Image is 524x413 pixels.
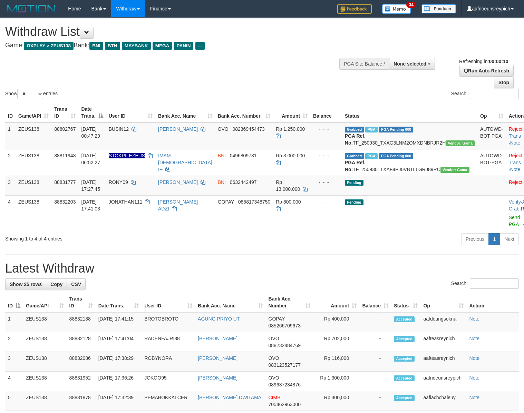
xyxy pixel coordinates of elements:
td: 1 [5,312,23,332]
a: Copy [46,278,67,290]
td: ZEUS138 [23,372,67,391]
th: ID [5,103,16,122]
td: 88832128 [67,332,96,352]
span: Vendor URL: https://trx31.1velocity.biz [446,140,475,146]
th: Bank Acc. Number: activate to sort column ascending [215,103,273,122]
th: Balance [310,103,342,122]
span: PGA Pending [379,153,414,159]
th: Trans ID: activate to sort column ascending [51,103,78,122]
td: 1 [5,122,16,149]
span: RONY09 [109,179,128,185]
span: Copy 089637234876 to clipboard [269,382,301,387]
span: 34 [406,2,416,8]
img: MOTION_logo.png [5,3,58,14]
span: 88802767 [54,126,76,132]
td: ZEUS138 [23,332,67,352]
td: aafteasreynich [420,352,466,372]
a: Run Auto-Refresh [459,65,514,77]
div: - - - [313,152,339,159]
a: Show 25 rows [5,278,46,290]
span: [DATE] 17:27:45 [81,179,100,192]
span: Pending [345,199,363,205]
a: CSV [67,278,86,290]
td: Rp 300,000 [313,391,359,411]
span: Accepted [394,316,415,322]
span: BNI [89,42,103,50]
a: Reject [509,126,523,132]
td: 88831878 [67,391,96,411]
a: Note [510,167,521,172]
span: [DATE] 00:47:29 [81,126,100,139]
td: 3 [5,352,23,372]
span: 88811948 [54,153,76,158]
td: 4 [5,372,23,391]
th: Balance: activate to sort column ascending [359,293,391,312]
span: MAYBANK [122,42,151,50]
th: Game/API: activate to sort column ascending [23,293,67,312]
span: OVO [269,336,279,341]
td: [DATE] 17:41:04 [96,332,142,352]
h4: Game: Bank: [5,42,342,49]
td: 4 [5,195,16,230]
td: aaflachchaleuy [420,391,466,411]
span: Grabbed [345,153,364,159]
td: TF_250930_TXAF4PJ0VBTLLGRJ89RC [342,149,477,176]
a: IMAM [DEMOGRAPHIC_DATA] I-- [158,153,212,172]
span: ... [195,42,205,50]
span: Marked by aafsreyleap [365,153,377,159]
span: Marked by aafsreyleap [365,127,377,132]
span: BTN [105,42,120,50]
label: Search: [451,278,519,289]
span: Copy 085817348750 to clipboard [238,199,270,205]
img: panduan.png [421,4,456,13]
td: aafdoungsokna [420,312,466,332]
span: 88831777 [54,179,76,185]
a: Reject [509,153,523,158]
input: Search: [470,89,519,99]
td: ZEUS138 [23,352,67,372]
a: [PERSON_NAME] [198,375,237,381]
span: OVO [269,355,279,361]
td: ZEUS138 [23,312,67,332]
span: BNI [218,153,226,158]
span: Accepted [394,395,415,401]
span: BUSIN12 [109,126,129,132]
span: Nama rekening ada tanda titik/strip, harap diedit [109,153,145,158]
a: Note [510,140,521,146]
span: None selected [394,61,426,67]
span: Copy 085266709673 to clipboard [269,323,301,328]
td: Rp 702,000 [313,332,359,352]
span: Rp 1.250.000 [276,126,305,132]
span: OVO [269,375,279,381]
span: Rp 13.000.000 [276,179,300,192]
span: BNI [218,179,226,185]
span: Accepted [394,336,415,342]
td: ROBYNORA [142,352,195,372]
span: Copy 083123527177 to clipboard [269,362,301,368]
span: Copy 082369454473 to clipboard [232,126,264,132]
td: - [359,332,391,352]
span: Copy 0632442497 to clipboard [230,179,257,185]
a: Note [469,355,479,361]
th: ID: activate to sort column descending [5,293,23,312]
td: 3 [5,176,16,195]
th: User ID: activate to sort column ascending [142,293,195,312]
td: 88832188 [67,312,96,332]
a: Note [469,336,479,341]
a: Stop [494,77,514,88]
th: Date Trans.: activate to sort column descending [78,103,106,122]
a: Send PGA [509,215,520,227]
td: [DATE] 17:36:26 [96,372,142,391]
th: Game/API: activate to sort column ascending [16,103,51,122]
a: Reject [509,179,523,185]
th: Status [342,103,477,122]
td: AUTOWD-BOT-PGA [477,149,506,176]
span: Accepted [394,375,415,381]
td: [DATE] 17:38:29 [96,352,142,372]
td: - [359,352,391,372]
span: Show 25 rows [10,282,42,287]
span: PANIN [174,42,193,50]
span: 88832203 [54,199,76,205]
h1: Latest Withdraw [5,262,519,275]
span: [DATE] 06:52:27 [81,153,100,165]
